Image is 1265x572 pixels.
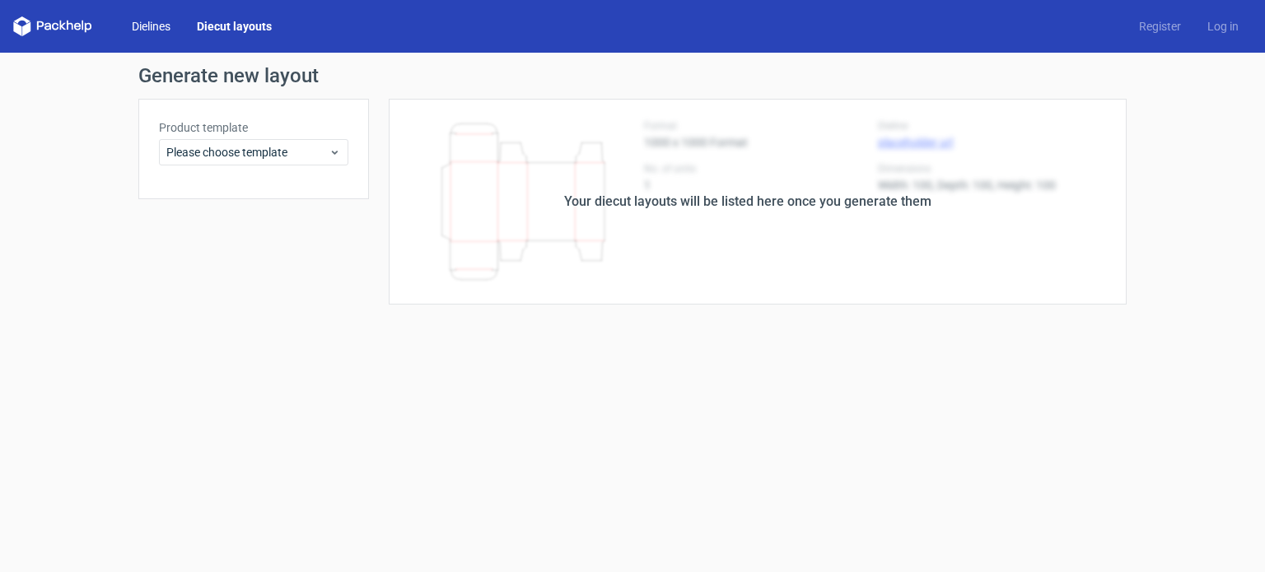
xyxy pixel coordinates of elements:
[138,66,1127,86] h1: Generate new layout
[1126,18,1194,35] a: Register
[159,119,348,136] label: Product template
[119,18,184,35] a: Dielines
[1194,18,1252,35] a: Log in
[166,144,329,160] span: Please choose template
[564,192,931,212] div: Your diecut layouts will be listed here once you generate them
[184,18,285,35] a: Diecut layouts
